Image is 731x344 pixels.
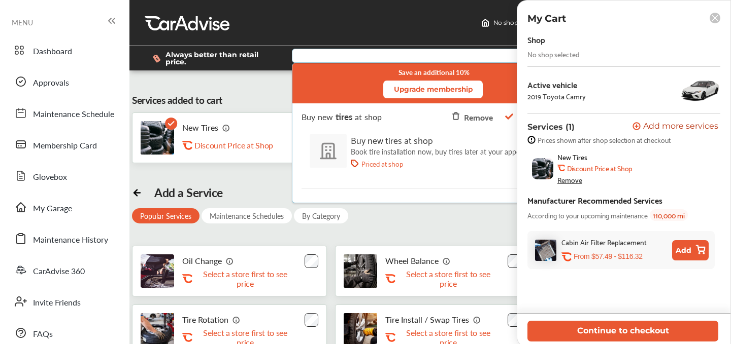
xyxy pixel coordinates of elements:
span: According to your upcoming maintenance [527,209,648,221]
a: Membership Card [9,131,119,158]
a: Invite Friends [9,288,119,315]
div: Add a Service [154,185,223,200]
img: cabin-air-filter-replacement-thumb.jpg [535,240,556,261]
img: info_icon_vector.svg [443,257,451,265]
span: FAQs [33,328,53,341]
a: Dashboard [9,37,119,63]
span: My Garage [33,202,72,215]
p: Priced at shop [361,160,403,168]
button: Continue to checkout [527,321,718,341]
a: Glovebox [9,163,119,189]
span: tires [336,110,352,123]
div: Cabin Air Filter Replacement [561,236,647,248]
button: Add [672,240,709,260]
img: price-tag.a6a2772c.svg [351,160,359,168]
div: Manufacturer Recommended Services [527,193,662,207]
span: 110,000 mi [650,209,688,221]
span: Dashboard [33,45,72,58]
a: Approvals [9,68,119,95]
button: Upgrade membership [383,81,483,98]
span: Approvals [33,77,69,90]
span: Maintenance Schedule [33,108,114,121]
span: Invite Friends [33,296,81,310]
span: Maintenance History [33,234,108,247]
div: Buy new at shop [302,112,382,121]
img: oil-change-thumb.jpg [141,254,174,288]
p: New Tires [182,123,218,132]
img: info_icon_vector.svg [232,316,241,324]
div: No shop selected [527,50,580,58]
div: Popular Services [132,208,200,223]
div: 2019 Toyota Camry [527,92,586,100]
span: Add more services [643,122,718,132]
img: tire-wheel-balance-thumb.jpg [344,254,377,288]
img: 13080_st0640_046.jpg [680,75,720,105]
p: My Cart [527,13,566,24]
p: Select a store first to see price [397,269,499,288]
p: Select a store first to see price [194,269,296,288]
div: Remove [463,110,492,124]
p: Oil Change [182,256,222,265]
small: Save an additional 10% [398,68,470,77]
img: info-strock.ef5ea3fe.svg [527,136,536,144]
div: Active vehicle [527,80,586,89]
img: info_icon_vector.svg [226,257,234,265]
span: New Tires [557,153,587,161]
span: MENU [12,18,33,26]
div: Services added to cart [132,93,222,107]
div: Maintenance Schedules [202,208,292,223]
a: Add more services [633,122,720,132]
a: My Garage [9,194,119,220]
div: Remove [557,176,582,184]
a: Maintenance Schedule [9,100,119,126]
a: CarAdvise 360 [9,257,119,283]
img: dollor_label_vector.a70140d1.svg [153,54,160,63]
span: CarAdvise 360 [33,265,85,278]
p: Tire Rotation [182,315,228,324]
img: header-home-logo.8d720a4f.svg [481,19,489,27]
div: Shop [527,32,545,46]
div: Buy new tires at shop [351,132,546,147]
a: Maintenance History [9,225,119,252]
img: new-tires-thumb.jpg [532,158,553,179]
p: From $57.49 - $116.32 [574,252,643,261]
b: Discount Price at Shop [567,164,632,172]
button: Add more services [633,122,718,132]
div: Discount Price at Shop [194,140,296,150]
img: tire-at-shop.8d87e6de.svg [310,134,347,168]
img: new-tires-thumb.jpg [141,121,174,155]
span: No shop selected [493,19,544,27]
p: Book tire installation now, buy tires later at your appointment. [351,147,546,156]
p: Tire Install / Swap Tires [385,315,469,324]
p: Services (1) [527,122,575,132]
div: By Category [294,208,348,223]
img: info_icon_vector.svg [473,316,481,324]
p: Wheel Balance [385,256,439,265]
span: Glovebox [33,171,67,184]
img: info_icon_vector.svg [222,124,230,132]
span: Always better than retail price. [165,51,276,65]
span: Prices shown after shop selection at checkout [538,136,671,144]
span: Membership Card [33,139,97,152]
